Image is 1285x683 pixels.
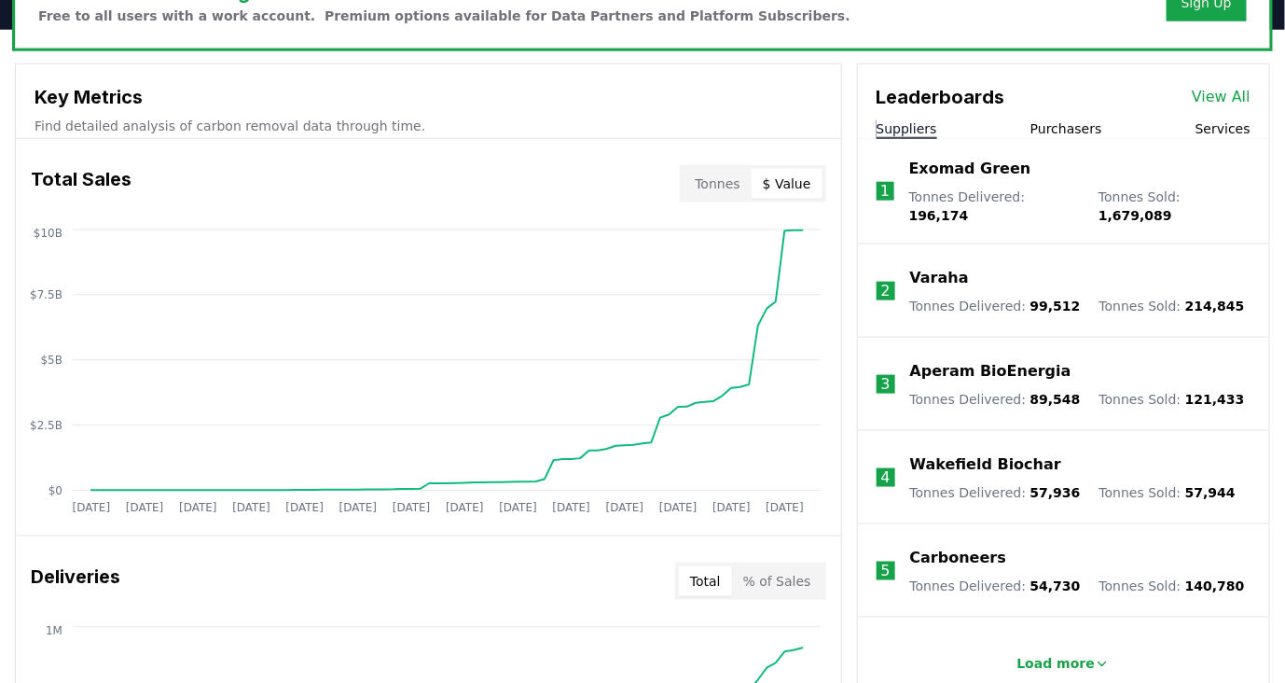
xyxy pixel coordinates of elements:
[1185,299,1245,314] span: 214,845
[446,501,483,514] tspan: [DATE]
[1030,392,1081,407] span: 89,548
[1185,578,1245,593] span: 140,780
[73,501,110,514] tspan: [DATE]
[1099,390,1245,409] p: Tonnes Sold :
[1185,392,1245,407] span: 121,433
[1030,119,1102,138] button: Purchasers
[30,288,62,301] tspan: $7.5B
[232,501,269,514] tspan: [DATE]
[732,566,822,596] button: % of Sales
[179,501,216,514] tspan: [DATE]
[881,373,891,396] p: 3
[712,501,750,514] tspan: [DATE]
[48,484,62,497] tspan: $0
[31,563,120,600] h3: Deliveries
[40,354,62,367] tspan: $5B
[606,501,643,514] tspan: [DATE]
[1002,646,1126,683] button: Load more
[35,83,822,111] h3: Key Metrics
[1195,119,1250,138] button: Services
[1185,485,1236,500] span: 57,944
[877,83,1005,111] h3: Leaderboards
[766,501,803,514] tspan: [DATE]
[339,501,377,514] tspan: [DATE]
[752,169,822,199] button: $ Value
[35,117,822,135] p: Find detailed analysis of carbon removal data through time.
[880,180,890,202] p: 1
[910,390,1081,409] p: Tonnes Delivered :
[909,158,1031,180] a: Exomad Green
[1098,188,1250,225] p: Tonnes Sold :
[910,577,1081,595] p: Tonnes Delivered :
[31,165,131,202] h3: Total Sales
[679,566,732,596] button: Total
[910,483,1081,502] p: Tonnes Delivered :
[1192,86,1250,108] a: View All
[909,208,969,223] span: 196,174
[909,188,1080,225] p: Tonnes Delivered :
[38,7,850,25] p: Free to all users with a work account. Premium options available for Data Partners and Platform S...
[46,624,62,637] tspan: 1M
[881,280,891,302] p: 2
[34,227,62,240] tspan: $10B
[910,297,1081,315] p: Tonnes Delivered :
[1030,485,1081,500] span: 57,936
[877,119,937,138] button: Suppliers
[553,501,590,514] tspan: [DATE]
[1099,483,1236,502] p: Tonnes Sold :
[1099,297,1245,315] p: Tonnes Sold :
[1017,655,1096,674] p: Load more
[910,453,1061,476] a: Wakefield Biochar
[126,501,163,514] tspan: [DATE]
[393,501,430,514] tspan: [DATE]
[285,501,323,514] tspan: [DATE]
[499,501,536,514] tspan: [DATE]
[1099,577,1245,595] p: Tonnes Sold :
[1098,208,1172,223] span: 1,679,089
[684,169,751,199] button: Tonnes
[659,501,697,514] tspan: [DATE]
[910,267,969,289] a: Varaha
[1030,578,1081,593] span: 54,730
[1030,299,1081,314] span: 99,512
[910,547,1006,569] a: Carboneers
[910,360,1071,383] a: Aperam BioEnergia
[881,560,891,582] p: 5
[30,419,62,432] tspan: $2.5B
[881,467,891,489] p: 4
